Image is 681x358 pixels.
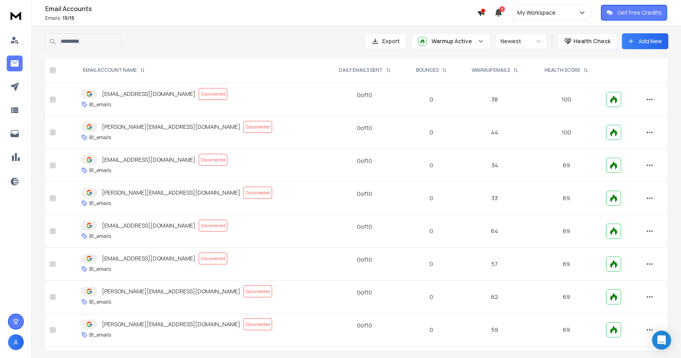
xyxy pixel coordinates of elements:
[83,67,145,73] div: EMAIL ACCOUNT NAME
[244,121,272,133] span: Disconnected
[89,167,111,174] p: B1_emails
[458,182,531,215] td: 33
[244,318,272,330] span: Disconnected
[357,289,372,297] div: 0 of 10
[89,200,111,207] p: B1_emails
[102,222,196,230] p: [EMAIL_ADDRESS][DOMAIN_NAME]
[458,149,531,182] td: 34
[102,189,240,197] p: [PERSON_NAME][EMAIL_ADDRESS][DOMAIN_NAME]
[244,187,272,199] span: Disconnected
[63,15,74,21] span: 15 / 15
[458,248,531,281] td: 57
[499,6,505,12] span: 3
[89,266,111,272] p: B1_emails
[432,37,474,45] p: Warmup Active
[339,67,383,73] p: DAILY EMAILS SENT
[472,67,510,73] p: WARMUP EMAILS
[357,157,372,165] div: 0 of 10
[102,255,196,262] p: [EMAIL_ADDRESS][DOMAIN_NAME]
[357,190,372,198] div: 0 of 10
[8,8,24,23] img: logo
[244,285,272,297] span: Disconnected
[622,33,668,49] button: Add New
[409,326,453,334] p: 0
[45,4,477,13] h1: Email Accounts
[45,15,477,21] p: Emails :
[199,220,227,232] span: Disconnected
[495,33,547,49] button: Newest
[458,215,531,248] td: 64
[102,156,196,164] p: [EMAIL_ADDRESS][DOMAIN_NAME]
[89,233,111,239] p: B1_emails
[531,248,601,281] td: 69
[409,194,453,202] p: 0
[199,253,227,264] span: Disconnected
[458,116,531,149] td: 44
[357,223,372,231] div: 0 of 10
[357,322,372,329] div: 0 of 10
[409,128,453,136] p: 0
[8,334,24,350] button: A
[199,154,227,166] span: Disconnected
[89,332,111,338] p: B1_emails
[557,33,617,49] button: Health Check
[102,90,196,98] p: [EMAIL_ADDRESS][DOMAIN_NAME]
[409,96,453,103] p: 0
[199,88,227,100] span: Disconnected
[357,91,372,99] div: 0 of 10
[89,134,111,141] p: B1_emails
[409,293,453,301] p: 0
[531,314,601,347] td: 69
[458,83,531,116] td: 38
[89,299,111,305] p: B1_emails
[531,182,601,215] td: 69
[409,260,453,268] p: 0
[458,314,531,347] td: 59
[458,281,531,314] td: 62
[531,149,601,182] td: 69
[531,281,601,314] td: 69
[601,5,667,21] button: Get Free Credits
[531,116,601,149] td: 100
[409,227,453,235] p: 0
[531,83,601,116] td: 100
[416,67,439,73] p: BOUNCES
[102,287,240,295] p: [PERSON_NAME][EMAIL_ADDRESS][DOMAIN_NAME]
[364,33,407,49] button: Export
[409,161,453,169] p: 0
[652,331,671,350] div: Open Intercom Messenger
[102,320,240,328] p: [PERSON_NAME][EMAIL_ADDRESS][DOMAIN_NAME]
[89,101,111,108] p: B1_emails
[574,37,610,45] p: Health Check
[517,9,559,17] p: My Workspace
[545,67,580,73] p: HEALTH SCORE
[618,9,662,17] p: Get Free Credits
[357,256,372,264] div: 0 of 10
[357,124,372,132] div: 0 of 10
[102,123,240,131] p: [PERSON_NAME][EMAIL_ADDRESS][DOMAIN_NAME]
[531,215,601,248] td: 69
